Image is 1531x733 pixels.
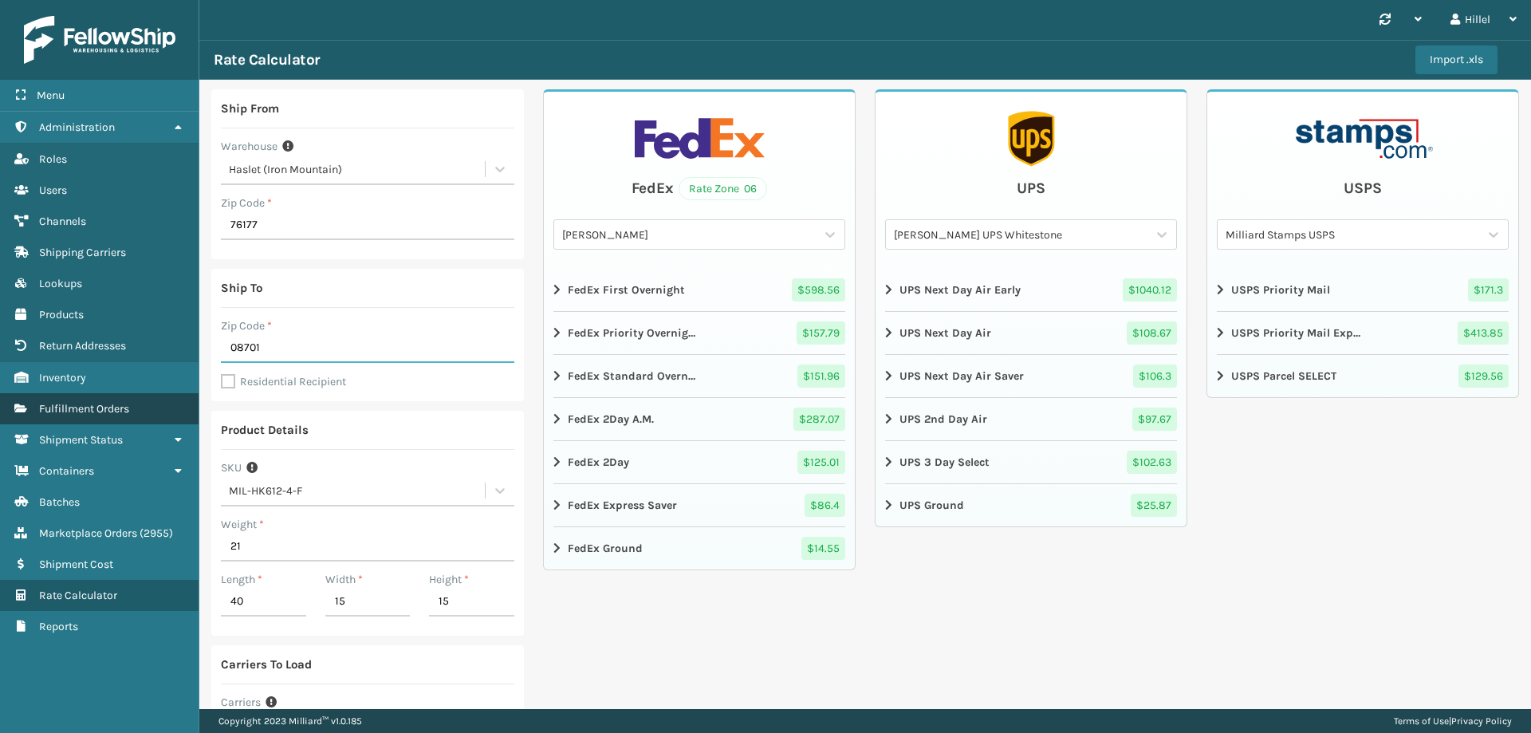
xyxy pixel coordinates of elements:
[1458,365,1509,388] span: $ 129.56
[221,99,279,118] div: Ship From
[797,451,845,474] span: $ 125.01
[39,277,82,290] span: Lookups
[805,494,845,517] span: $ 86.4
[325,571,363,588] label: Width
[1133,365,1177,388] span: $ 106.3
[39,246,126,259] span: Shipping Carriers
[1394,715,1449,727] a: Terms of Use
[568,497,677,514] strong: FedEx Express Saver
[899,282,1021,298] strong: UPS Next Day Air Early
[39,120,115,134] span: Administration
[1468,278,1509,301] span: $ 171.3
[221,571,262,588] label: Length
[1231,325,1360,341] strong: USPS Priority Mail Express
[39,464,94,478] span: Containers
[214,50,320,69] h3: Rate Calculator
[39,371,86,384] span: Inventory
[1458,321,1509,345] span: $ 413.85
[1231,282,1330,298] strong: USPS Priority Mail
[221,138,277,155] label: Warehouse
[632,176,674,200] div: FedEx
[568,540,643,557] strong: FedEx Ground
[39,339,126,353] span: Return Addresses
[221,278,262,298] div: Ship To
[568,325,697,341] strong: FedEx Priority Overnight
[39,183,67,197] span: Users
[1017,176,1045,200] div: UPS
[140,526,173,540] span: ( 2955 )
[899,325,991,341] strong: UPS Next Day Air
[899,454,990,471] strong: UPS 3 Day Select
[39,433,123,447] span: Shipment Status
[39,620,78,633] span: Reports
[562,227,817,243] div: [PERSON_NAME]
[568,454,629,471] strong: FedEx 2Day
[221,195,272,211] label: Zip Code
[429,571,469,588] label: Height
[797,365,845,388] span: $ 151.96
[229,161,486,178] div: Haslet (Iron Mountain)
[1231,368,1336,384] strong: USPS Parcel SELECT
[1131,494,1177,517] span: $ 25.87
[899,497,964,514] strong: UPS Ground
[221,459,242,476] label: SKU
[39,152,67,166] span: Roles
[37,89,65,102] span: Menu
[1451,715,1512,727] a: Privacy Policy
[797,321,845,345] span: $ 157.79
[1127,451,1177,474] span: $ 102.63
[39,308,84,321] span: Products
[801,537,845,560] span: $ 14.55
[793,408,845,431] span: $ 287.07
[1394,709,1512,733] div: |
[1344,176,1382,200] div: USPS
[229,483,486,499] div: MIL-HK612-4-F
[1127,321,1177,345] span: $ 108.67
[1123,278,1177,301] span: $ 1040.12
[899,411,987,428] strong: UPS 2nd Day Air
[24,16,175,64] img: logo
[689,180,739,197] span: Rate Zone
[39,589,117,602] span: Rate Calculator
[39,215,86,228] span: Channels
[218,709,362,733] p: Copyright 2023 Milliard™ v 1.0.185
[39,558,113,571] span: Shipment Cost
[221,516,264,533] label: Weight
[568,368,697,384] strong: FedEx Standard Overnight
[744,180,757,197] span: 06
[1415,45,1498,74] button: Import .xls
[568,411,654,428] strong: FedEx 2Day A.M.
[39,526,137,540] span: Marketplace Orders
[221,317,272,334] label: Zip Code
[221,375,346,388] label: Residential Recipient
[39,402,129,416] span: Fulfillment Orders
[899,368,1024,384] strong: UPS Next Day Air Saver
[221,694,261,711] label: Carriers
[1132,408,1177,431] span: $ 97.67
[39,495,80,509] span: Batches
[568,282,685,298] strong: FedEx First Overnight
[221,655,312,674] div: Carriers To Load
[1226,227,1481,243] div: Milliard Stamps USPS
[792,278,845,301] span: $ 598.56
[221,420,309,439] div: Product Details
[894,227,1149,243] div: [PERSON_NAME] UPS Whitestone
